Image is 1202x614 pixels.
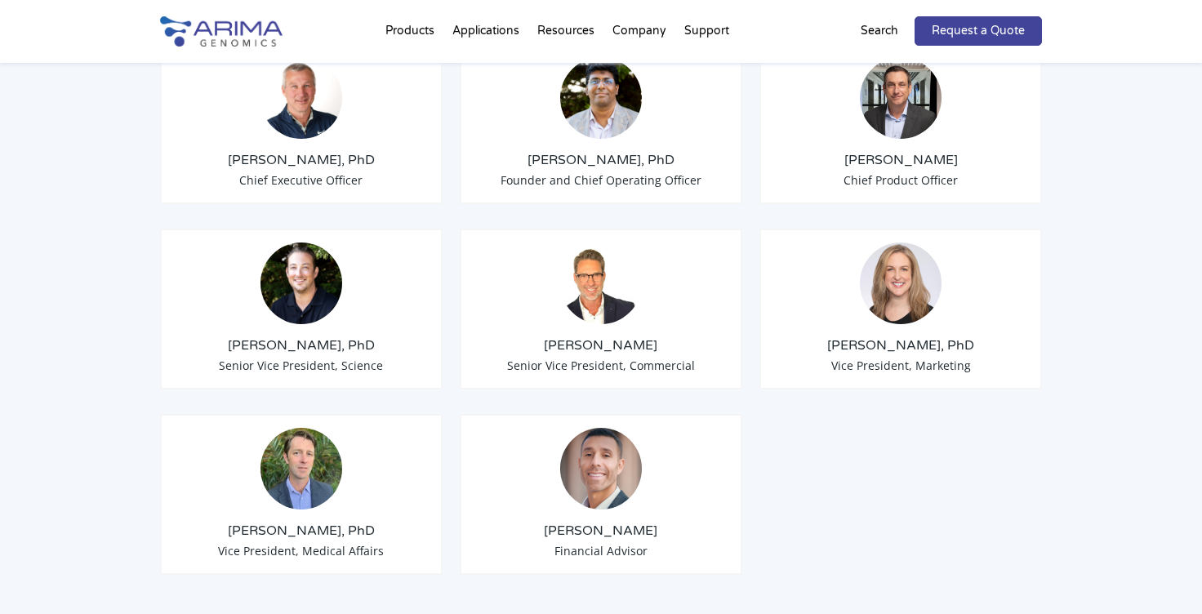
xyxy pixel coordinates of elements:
h3: [PERSON_NAME], PhD [174,336,429,354]
span: Senior Vice President, Science [219,358,383,373]
img: Anthony-Schmitt_Arima-Genomics.png [260,242,342,324]
img: 19364919-cf75-45a2-a608-1b8b29f8b955.jpg [860,242,942,324]
span: Vice President, Marketing [831,358,971,373]
img: Sid-Selvaraj_Arima-Genomics.png [560,57,642,139]
span: Vice President, Medical Affairs [218,543,384,558]
span: Founder and Chief Operating Officer [501,172,701,188]
h3: [PERSON_NAME], PhD [174,151,429,169]
span: Chief Product Officer [844,172,958,188]
h3: [PERSON_NAME] [773,151,1028,169]
img: Tom-Willis.jpg [260,57,342,139]
img: 1632501909860.jpeg [260,428,342,509]
img: Arima-Genomics-logo [160,16,283,47]
h3: [PERSON_NAME] [474,336,728,354]
img: A.-Seltser-Headshot.jpeg [560,428,642,509]
h3: [PERSON_NAME], PhD [474,151,728,169]
img: Chris-Roberts.jpg [860,57,942,139]
span: Chief Executive Officer [239,172,363,188]
h3: [PERSON_NAME] [474,522,728,540]
span: Senior Vice President, Commercial [507,358,695,373]
p: Search [861,20,898,42]
a: Request a Quote [915,16,1042,46]
img: David-Duvall-Headshot.jpg [560,242,642,324]
h3: [PERSON_NAME], PhD [773,336,1028,354]
h3: [PERSON_NAME], PhD [174,522,429,540]
span: Financial Advisor [554,543,648,558]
